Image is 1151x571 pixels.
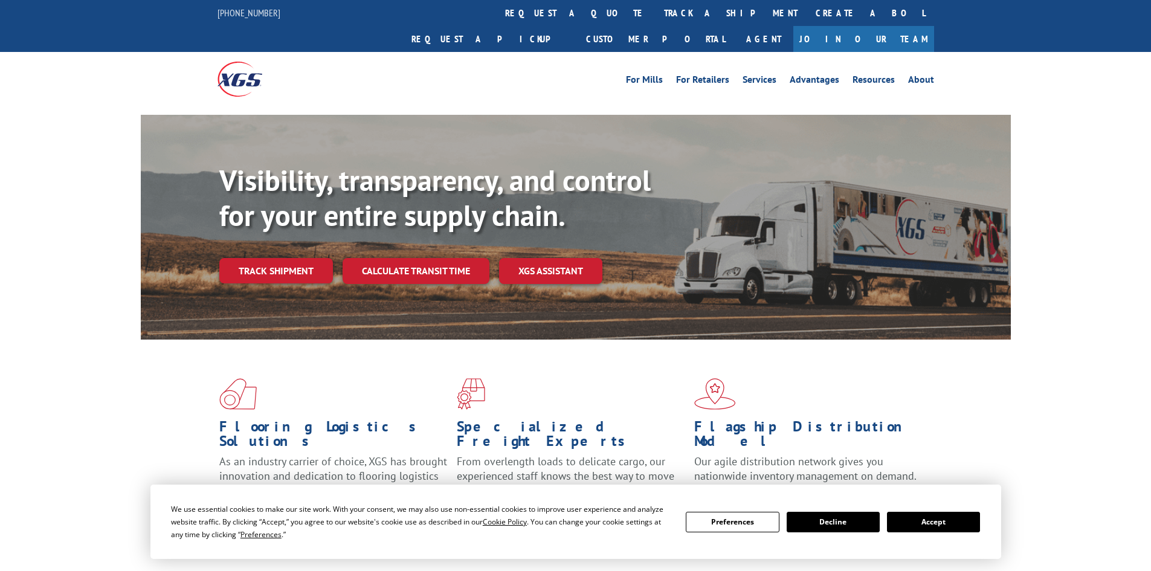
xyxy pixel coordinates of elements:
h1: Flagship Distribution Model [694,419,923,454]
a: For Mills [626,75,663,88]
a: Calculate transit time [343,258,489,284]
p: From overlength loads to delicate cargo, our experienced staff knows the best way to move your fr... [457,454,685,508]
span: As an industry carrier of choice, XGS has brought innovation and dedication to flooring logistics... [219,454,447,497]
button: Preferences [686,512,779,532]
a: Join Our Team [793,26,934,52]
a: [PHONE_NUMBER] [218,7,280,19]
span: Our agile distribution network gives you nationwide inventory management on demand. [694,454,917,483]
a: Customer Portal [577,26,734,52]
a: XGS ASSISTANT [499,258,602,284]
span: Cookie Policy [483,517,527,527]
button: Decline [787,512,880,532]
img: xgs-icon-flagship-distribution-model-red [694,378,736,410]
b: Visibility, transparency, and control for your entire supply chain. [219,161,651,234]
img: xgs-icon-focused-on-flooring-red [457,378,485,410]
a: Request a pickup [402,26,577,52]
a: About [908,75,934,88]
div: Cookie Consent Prompt [150,485,1001,559]
a: For Retailers [676,75,729,88]
a: Advantages [790,75,839,88]
a: Agent [734,26,793,52]
a: Resources [853,75,895,88]
h1: Flooring Logistics Solutions [219,419,448,454]
img: xgs-icon-total-supply-chain-intelligence-red [219,378,257,410]
div: We use essential cookies to make our site work. With your consent, we may also use non-essential ... [171,503,671,541]
a: Track shipment [219,258,333,283]
h1: Specialized Freight Experts [457,419,685,454]
a: Services [743,75,776,88]
button: Accept [887,512,980,532]
span: Preferences [240,529,282,540]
